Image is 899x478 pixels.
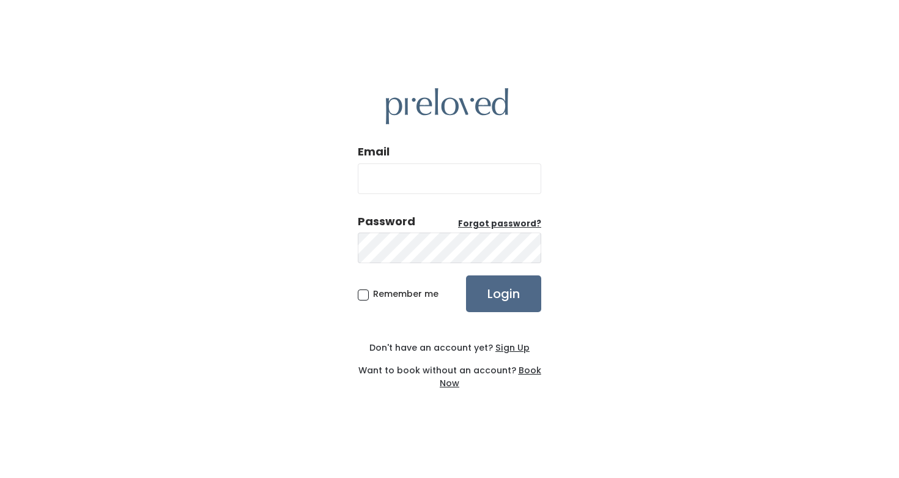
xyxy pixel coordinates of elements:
[458,218,541,230] u: Forgot password?
[458,218,541,230] a: Forgot password?
[495,342,530,354] u: Sign Up
[358,144,390,160] label: Email
[358,214,415,230] div: Password
[440,364,541,389] a: Book Now
[386,88,508,124] img: preloved logo
[466,275,541,312] input: Login
[373,288,438,300] span: Remember me
[358,354,541,390] div: Want to book without an account?
[358,342,541,354] div: Don't have an account yet?
[493,342,530,354] a: Sign Up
